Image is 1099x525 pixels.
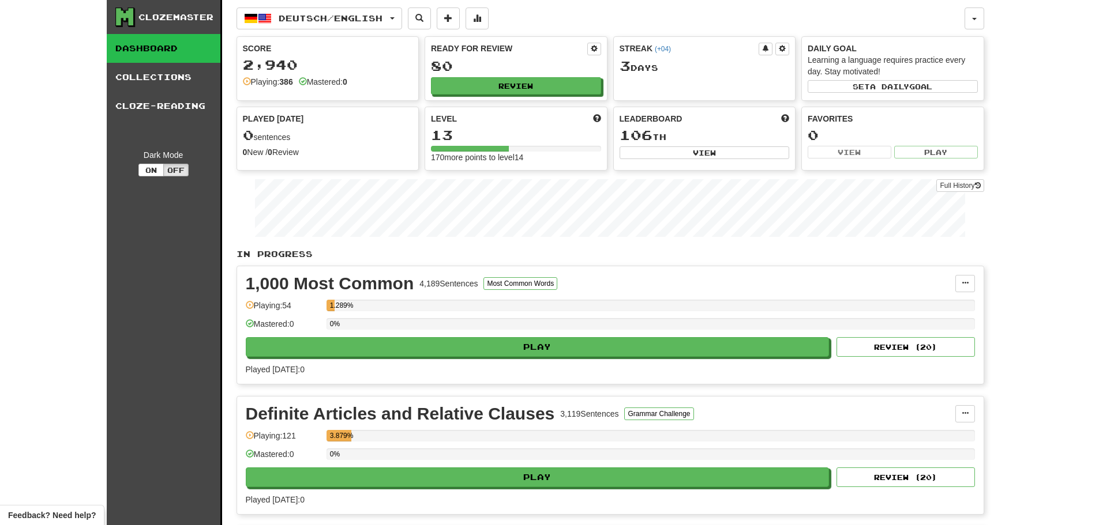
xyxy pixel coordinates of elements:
strong: 386 [279,77,292,86]
span: Open feedback widget [8,509,96,521]
div: 1,000 Most Common [246,275,414,292]
span: Leaderboard [620,113,682,124]
span: Level [431,113,457,124]
div: Mastered: [299,76,347,88]
button: Review (20) [837,467,975,487]
div: Mastered: 0 [246,318,321,337]
span: Played [DATE]: 0 [246,495,305,504]
div: Day s [620,59,790,74]
div: 170 more points to level 14 [431,152,601,163]
div: 80 [431,59,601,73]
strong: 0 [343,77,347,86]
div: Daily Goal [808,43,978,54]
button: View [808,146,891,158]
div: Dark Mode [115,149,212,161]
div: Streak [620,43,759,54]
button: Grammar Challenge [624,407,693,420]
div: 3,119 Sentences [560,408,618,420]
div: 4,189 Sentences [419,278,478,289]
div: Playing: 121 [246,430,321,449]
button: More stats [466,7,489,29]
div: sentences [243,128,413,143]
div: Clozemaster [138,12,213,23]
div: New / Review [243,146,413,158]
button: Deutsch/English [237,7,402,29]
button: Review [431,77,601,95]
button: Seta dailygoal [808,80,978,93]
div: 2,940 [243,58,413,72]
button: Play [246,337,830,357]
strong: 0 [268,148,272,157]
button: Most Common Words [483,277,557,290]
button: View [620,146,790,159]
span: 106 [620,127,652,143]
button: On [138,164,164,176]
div: Playing: 54 [246,300,321,319]
button: Play [246,467,830,487]
div: Score [243,43,413,54]
a: Collections [107,63,220,92]
div: th [620,128,790,143]
a: Full History [936,179,984,192]
button: Off [163,164,189,176]
span: Played [DATE] [243,113,304,124]
div: Ready for Review [431,43,587,54]
div: 1.289% [330,300,335,311]
div: 13 [431,128,601,142]
a: Dashboard [107,34,220,63]
button: Add sentence to collection [437,7,460,29]
span: 3 [620,58,631,74]
div: Definite Articles and Relative Clauses [246,405,555,422]
a: (+04) [655,45,671,53]
span: Played [DATE]: 0 [246,365,305,374]
span: a daily [870,82,909,90]
div: Mastered: 0 [246,448,321,467]
div: 3.879% [330,430,351,441]
div: Learning a language requires practice every day. Stay motivated! [808,54,978,77]
button: Play [894,146,978,158]
div: 0 [808,128,978,142]
strong: 0 [243,148,247,157]
a: Cloze-Reading [107,92,220,120]
p: In Progress [237,248,984,260]
span: 0 [243,127,254,143]
div: Playing: [243,76,293,88]
span: This week in points, UTC [781,113,789,124]
span: Score more points to level up [593,113,601,124]
button: Review (20) [837,337,975,357]
span: Deutsch / English [279,13,382,23]
button: Search sentences [408,7,431,29]
div: Favorites [808,113,978,124]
